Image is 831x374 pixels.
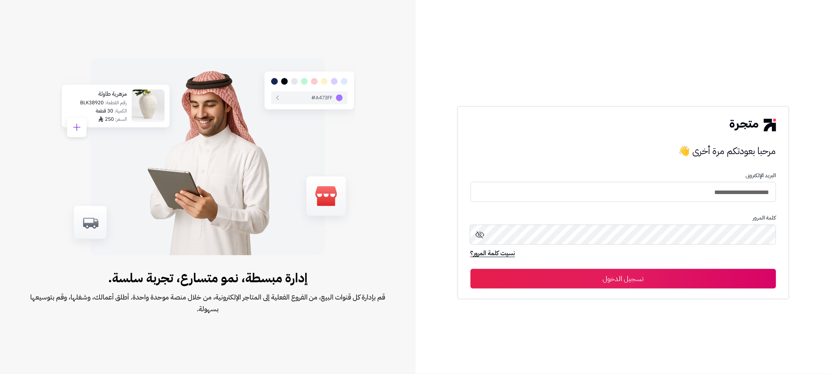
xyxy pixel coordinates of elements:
span: قم بإدارة كل قنوات البيع، من الفروع الفعلية إلى المتاجر الإلكترونية، من خلال منصة موحدة واحدة. أط... [25,291,391,315]
h3: مرحبا بعودتكم مرة أخرى 👋 [471,143,776,159]
p: البريد الإلكترونى [471,172,776,179]
p: كلمة المرور [471,215,776,221]
a: نسيت كلمة المرور؟ [471,249,515,260]
img: logo-2.png [730,119,776,131]
span: إدارة مبسطة، نمو متسارع، تجربة سلسة. [25,269,391,287]
button: تسجيل الدخول [471,269,776,289]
